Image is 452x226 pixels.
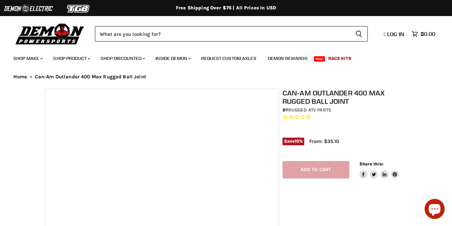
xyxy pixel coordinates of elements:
a: Shop Discounted [96,52,149,65]
a: Demon Rewards [263,52,313,65]
span: Save % [282,138,305,145]
span: Share this: [359,161,383,166]
span: Log in [387,31,404,37]
a: Log in [381,31,408,37]
button: Search [350,26,368,42]
div: by [282,106,410,114]
img: Demon Electric Logo 2 [3,2,53,15]
img: TGB Logo 2 [53,2,104,15]
form: Product [95,26,368,42]
span: From: $35.10 [309,138,339,144]
span: Can-Am Outlander 400 Max Rugged Ball Joint [35,74,146,80]
a: Race Kits [323,52,356,65]
span: Rated 0.0 out of 5 stars 0 reviews [282,114,410,121]
span: 10 [295,139,299,144]
a: Rugged ATV Parts [288,107,331,113]
ul: Main menu [8,49,434,65]
img: Demon Powersports [13,22,87,46]
input: Search [95,26,350,42]
a: Home [13,74,27,80]
a: Request Custom Axles [196,52,261,65]
inbox-online-store-chat: Shopify online store chat [423,199,447,221]
span: $0.00 [421,31,435,37]
a: Inside Demon [150,52,195,65]
a: Shop Make [8,52,47,65]
a: $0.00 [408,29,439,39]
aside: Share this: [359,161,399,179]
span: New! [314,56,325,62]
h1: Can-Am Outlander 400 Max Rugged Ball Joint [282,89,410,105]
a: Shop Product [48,52,94,65]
